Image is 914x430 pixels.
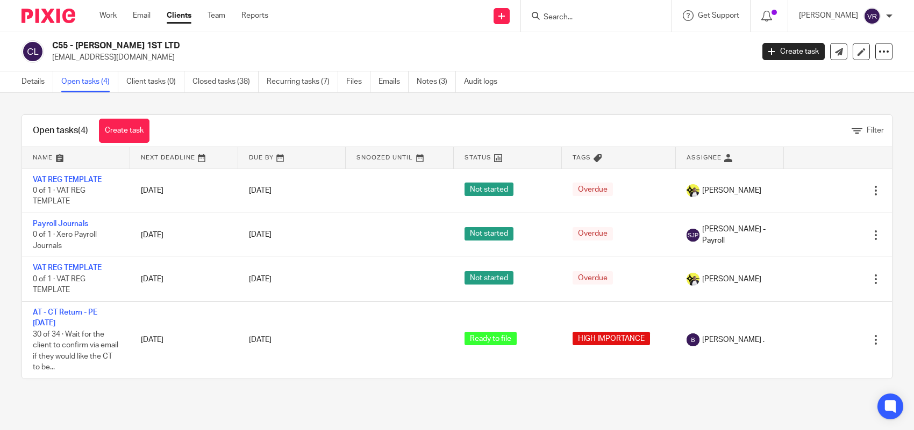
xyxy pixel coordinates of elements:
span: 0 of 1 · VAT REG TEMPLATE [33,187,85,206]
a: Open tasks (4) [61,71,118,92]
span: [PERSON_NAME] [702,185,761,196]
a: Closed tasks (38) [192,71,259,92]
p: [PERSON_NAME] [799,10,858,21]
a: VAT REG TEMPLATE [33,264,102,272]
img: Carine-Starbridge.jpg [687,273,699,286]
input: Search [542,13,639,23]
a: Client tasks (0) [126,71,184,92]
img: svg%3E [22,40,44,63]
span: Get Support [698,12,739,19]
a: Team [208,10,225,21]
span: Not started [465,227,513,240]
span: HIGH IMPORTANCE [573,332,650,345]
a: Audit logs [464,71,505,92]
a: Create task [99,119,149,143]
span: Not started [465,271,513,285]
img: Pixie [22,9,75,23]
span: Not started [465,183,513,196]
td: [DATE] [130,169,238,213]
a: Email [133,10,151,21]
img: svg%3E [863,8,881,25]
span: [PERSON_NAME] - Payroll [702,224,773,246]
h1: Open tasks [33,125,88,136]
p: [EMAIL_ADDRESS][DOMAIN_NAME] [52,52,746,63]
span: Status [465,155,491,161]
a: Payroll Journals [33,220,88,228]
img: svg%3E [687,229,699,242]
h2: C55 - [PERSON_NAME] 1ST LTD [52,40,608,52]
a: Notes (3) [417,71,456,92]
span: Snoozed Until [356,155,413,161]
span: Tags [573,155,591,161]
img: svg%3E [687,333,699,346]
td: [DATE] [130,301,238,378]
span: 0 of 1 · VAT REG TEMPLATE [33,275,85,294]
span: Overdue [573,227,613,240]
span: 30 of 34 · Wait for the client to confirm via email if they would like the CT to be... [33,331,118,371]
span: 0 of 1 · Xero Payroll Journals [33,231,97,250]
a: Details [22,71,53,92]
span: Overdue [573,271,613,285]
a: VAT REG TEMPLATE [33,176,102,184]
td: [DATE] [130,213,238,257]
span: Overdue [573,183,613,196]
a: Recurring tasks (7) [267,71,338,92]
span: [PERSON_NAME] . [702,334,765,345]
span: [DATE] [249,275,272,283]
span: [DATE] [249,336,272,344]
a: Work [99,10,117,21]
a: Files [346,71,370,92]
a: Create task [762,43,825,60]
a: Reports [241,10,268,21]
a: AT - CT Return - PE [DATE] [33,309,97,327]
span: Filter [867,127,884,134]
span: (4) [78,126,88,135]
span: [DATE] [249,187,272,194]
span: [PERSON_NAME] [702,274,761,285]
td: [DATE] [130,257,238,301]
a: Clients [167,10,191,21]
a: Emails [379,71,409,92]
img: Carine-Starbridge.jpg [687,184,699,197]
span: [DATE] [249,231,272,239]
span: Ready to file [465,332,517,345]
